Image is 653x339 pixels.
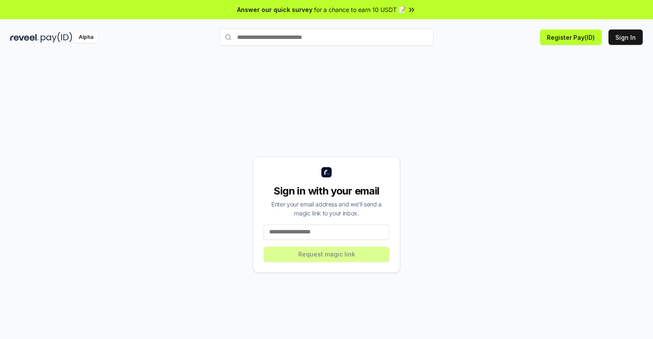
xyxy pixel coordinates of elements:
img: logo_small [321,167,332,177]
div: Enter your email address and we’ll send a magic link to your inbox. [264,200,389,218]
img: pay_id [41,32,72,43]
button: Sign In [608,29,643,45]
img: reveel_dark [10,32,39,43]
span: Answer our quick survey [237,5,312,14]
div: Alpha [74,32,98,43]
button: Register Pay(ID) [540,29,602,45]
span: for a chance to earn 10 USDT 📝 [314,5,406,14]
div: Sign in with your email [264,184,389,198]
